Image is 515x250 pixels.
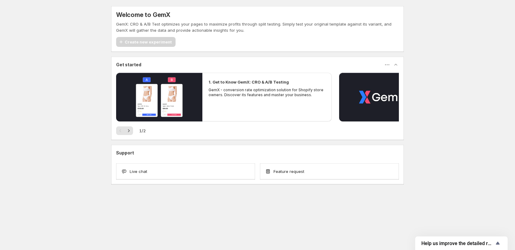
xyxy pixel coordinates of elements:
h2: 1. Get to Know GemX: CRO & A/B Testing [209,79,289,85]
button: Show survey - Help us improve the detailed report for A/B campaigns [421,240,501,247]
h5: Welcome to GemX [116,11,170,18]
span: 1 / 2 [139,128,146,134]
p: GemX: CRO & A/B Test optimizes your pages to maximize profits through split testing. Simply test ... [116,21,399,33]
p: GemX - conversion rate optimization solution for Shopify store owners. Discover its features and ... [209,88,326,97]
h3: Support [116,150,134,156]
span: Live chat [130,168,147,174]
span: Feature request [274,168,304,174]
span: Help us improve the detailed report for A/B campaigns [421,240,494,246]
h3: Get started [116,62,141,68]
